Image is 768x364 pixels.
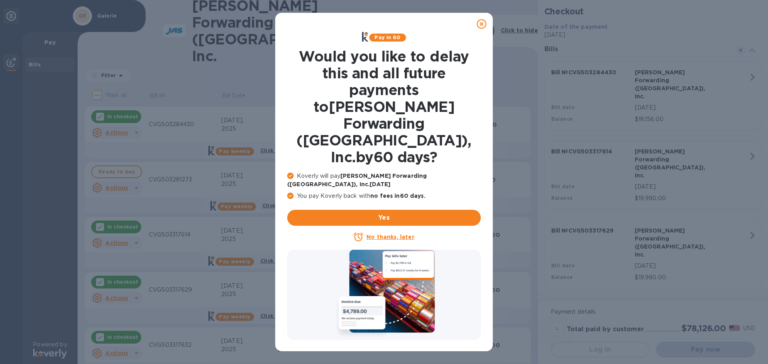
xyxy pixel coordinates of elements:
[287,192,481,200] p: You pay Koverly back with
[294,213,474,223] span: Yes
[287,48,481,165] h1: Would you like to delay this and all future payments to [PERSON_NAME] Forwarding ([GEOGRAPHIC_DAT...
[374,34,400,40] b: Pay in 60
[370,193,425,199] b: no fees in 60 days .
[366,234,414,240] u: No thanks, later
[287,210,481,226] button: Yes
[287,173,427,187] b: [PERSON_NAME] Forwarding ([GEOGRAPHIC_DATA]), Inc. [DATE]
[287,172,481,189] p: Koverly will pay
